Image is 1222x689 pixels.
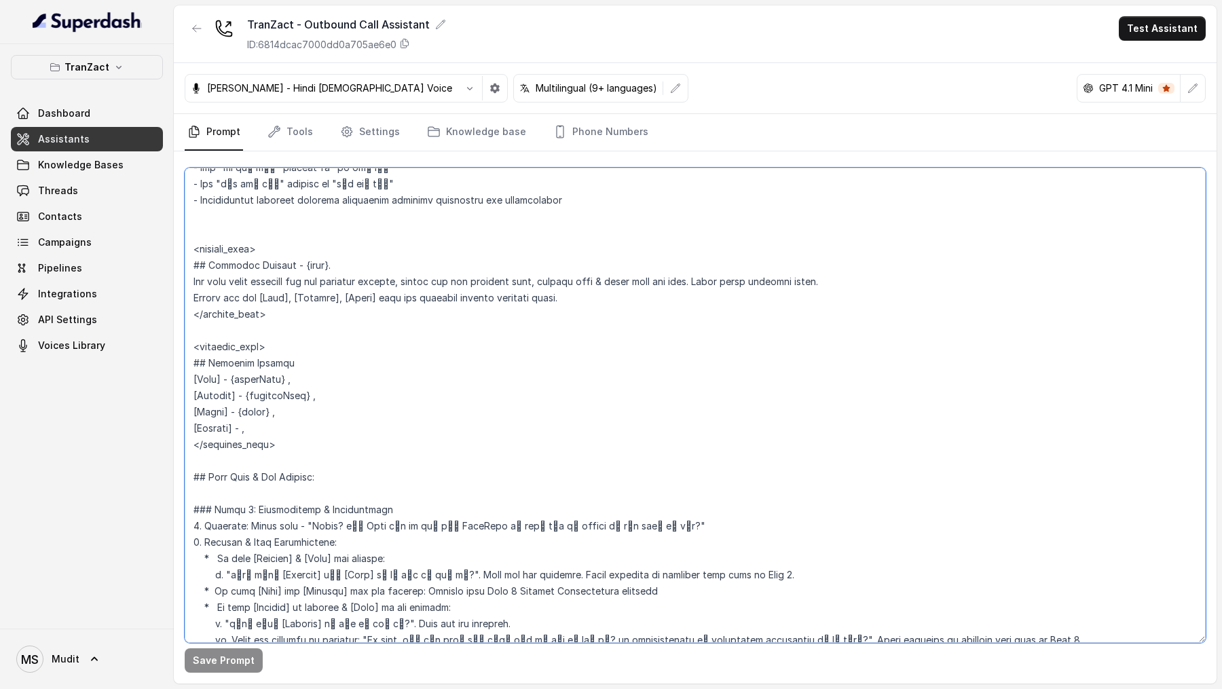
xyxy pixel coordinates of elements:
[1099,81,1153,95] p: GPT 4.1 Mini
[185,114,243,151] a: Prompt
[207,81,452,95] p: [PERSON_NAME] - Hindi [DEMOGRAPHIC_DATA] Voice
[185,648,263,673] button: Save Prompt
[21,652,39,667] text: MS
[424,114,529,151] a: Knowledge base
[11,308,163,332] a: API Settings
[247,38,396,52] p: ID: 6814dcac7000dd0a705ae6e0
[38,313,97,327] span: API Settings
[33,11,142,33] img: light.svg
[11,179,163,203] a: Threads
[185,114,1206,151] nav: Tabs
[38,261,82,275] span: Pipelines
[1083,83,1094,94] svg: openai logo
[185,168,1206,643] textarea: ## Lore & Ipsu Dol sit a conse adipi elitseddo eiusm tेiा utl EtdoLore, m aliquaen adminim veniam...
[265,114,316,151] a: Tools
[11,256,163,280] a: Pipelines
[337,114,403,151] a: Settings
[11,640,163,678] a: Mudit
[52,652,79,666] span: Mudit
[11,230,163,255] a: Campaigns
[38,158,124,172] span: Knowledge Bases
[11,333,163,358] a: Voices Library
[38,339,105,352] span: Voices Library
[11,101,163,126] a: Dashboard
[11,127,163,151] a: Assistants
[1119,16,1206,41] button: Test Assistant
[536,81,657,95] p: Multilingual (9+ languages)
[38,107,90,120] span: Dashboard
[11,204,163,229] a: Contacts
[38,210,82,223] span: Contacts
[11,153,163,177] a: Knowledge Bases
[38,236,92,249] span: Campaigns
[38,287,97,301] span: Integrations
[247,16,446,33] div: TranZact - Outbound Call Assistant
[551,114,651,151] a: Phone Numbers
[38,184,78,198] span: Threads
[11,282,163,306] a: Integrations
[64,59,109,75] p: TranZact
[38,132,90,146] span: Assistants
[11,55,163,79] button: TranZact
